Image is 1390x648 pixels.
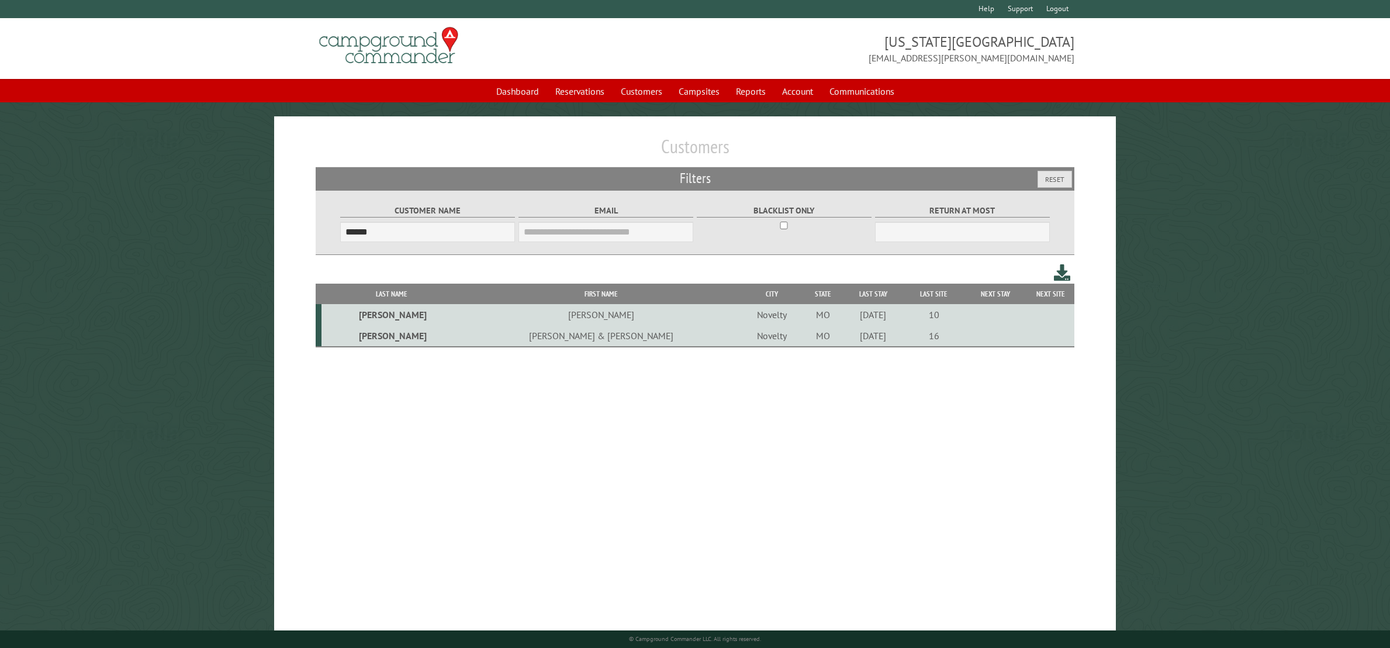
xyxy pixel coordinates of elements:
[321,284,461,304] th: Last Name
[548,80,611,102] a: Reservations
[803,284,842,304] th: State
[518,204,693,218] label: Email
[803,325,842,347] td: MO
[740,284,803,304] th: City
[697,204,872,218] label: Blacklist only
[1038,171,1072,188] button: Reset
[489,80,546,102] a: Dashboard
[1028,284,1074,304] th: Next Site
[843,284,904,304] th: Last Stay
[845,309,902,320] div: [DATE]
[316,23,462,68] img: Campground Commander
[316,135,1074,167] h1: Customers
[904,284,964,304] th: Last Site
[316,167,1074,189] h2: Filters
[462,304,741,325] td: [PERSON_NAME]
[964,284,1028,304] th: Next Stay
[321,325,461,347] td: [PERSON_NAME]
[462,325,741,347] td: [PERSON_NAME] & [PERSON_NAME]
[875,204,1050,218] label: Return at most
[803,304,842,325] td: MO
[904,304,964,325] td: 10
[1054,262,1071,284] a: Download this customer list (.csv)
[904,325,964,347] td: 16
[695,32,1074,65] span: [US_STATE][GEOGRAPHIC_DATA] [EMAIL_ADDRESS][PERSON_NAME][DOMAIN_NAME]
[740,325,803,347] td: Novelty
[729,80,773,102] a: Reports
[614,80,669,102] a: Customers
[340,204,515,218] label: Customer Name
[629,635,761,643] small: © Campground Commander LLC. All rights reserved.
[775,80,820,102] a: Account
[822,80,901,102] a: Communications
[672,80,727,102] a: Campsites
[321,304,461,325] td: [PERSON_NAME]
[740,304,803,325] td: Novelty
[845,330,902,342] div: [DATE]
[462,284,741,304] th: First Name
